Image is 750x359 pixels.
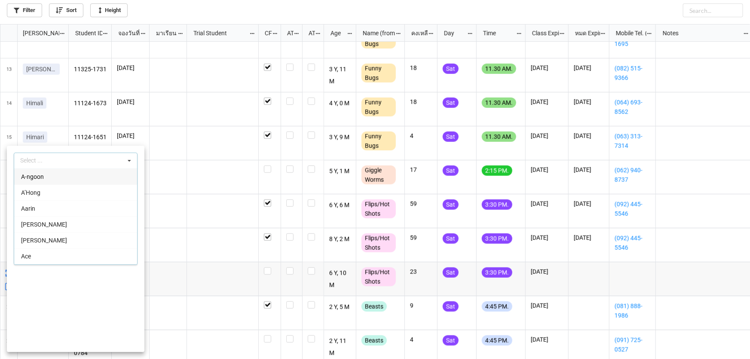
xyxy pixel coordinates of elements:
[21,253,31,260] span: Ace
[21,237,67,244] span: [PERSON_NAME]
[21,221,67,228] span: [PERSON_NAME]
[21,189,40,196] span: A’Hong
[21,173,44,180] span: A-ngoon
[21,205,35,212] span: Aarin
